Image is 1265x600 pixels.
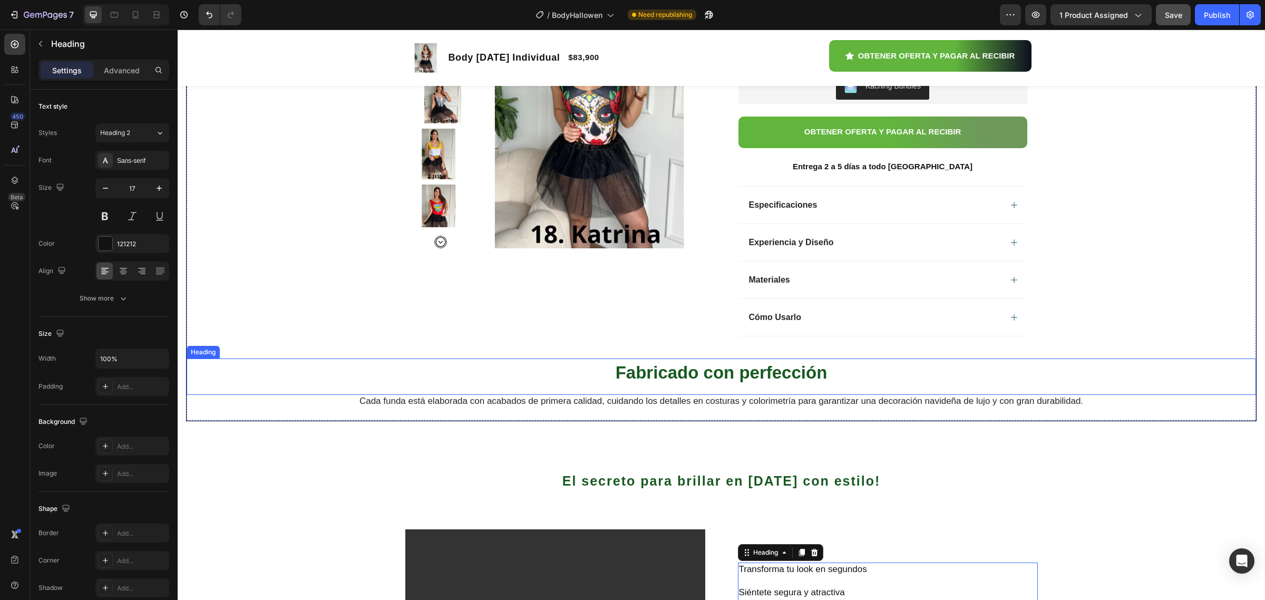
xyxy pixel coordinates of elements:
span: Heading 2 [100,128,130,138]
div: Kaching Bundles [688,51,743,62]
div: Add... [117,529,167,538]
span: / [547,9,550,21]
div: Size [38,181,66,195]
div: Add... [117,382,167,392]
div: Background [38,415,90,429]
div: Color [38,239,55,248]
div: Color [38,441,55,451]
div: Text style [38,102,67,111]
div: Align [38,264,68,278]
div: Size [38,327,66,341]
p: Siéntete segura y atractiva [561,557,859,569]
span: Save [1165,11,1182,20]
button: 7 [4,4,79,25]
div: Sans-serif [117,156,167,166]
button: Kaching Bundles [658,45,752,70]
button: 1 product assigned [1050,4,1152,25]
div: Open Intercom Messenger [1229,548,1254,574]
img: KachingBundles.png [667,51,679,64]
span: OBTENER OFERTA Y PAGAR AL RECIBIR [627,98,784,107]
span: BodyHallowen [552,9,602,21]
div: Width [38,354,56,363]
div: Shadow [38,583,63,593]
button: Publish [1195,4,1239,25]
span: Experiencia y Diseño [571,208,656,217]
div: Add... [117,584,167,593]
input: Auto [96,349,169,368]
div: Styles [38,128,57,138]
div: Padding [38,382,63,391]
div: Heading [11,318,40,327]
strong: Fabricado con perfección [438,333,650,353]
p: 7 [69,8,74,21]
p: Transforma tu look en segundos [561,534,859,557]
div: Undo/Redo [199,4,241,25]
div: Add... [117,442,167,451]
div: 450 [10,112,25,121]
button: <p><span style="font-size:15px;">OBTENER OFERTA Y PAGAR AL RECIBIR</span></p> [561,87,850,119]
button: Heading 2 [95,123,169,142]
iframe: Design area [178,30,1265,600]
div: Image [38,469,57,478]
div: Publish [1204,9,1230,21]
span: 1 product assigned [1059,9,1128,21]
span: Cómo Usarlo [571,283,624,292]
div: 121212 [117,239,167,249]
div: Beta [8,193,25,201]
span: Materiales [571,246,612,255]
button: Show more [38,289,169,308]
div: Corner [38,556,60,565]
span: Need republishing [638,10,692,20]
p: Heading [51,37,165,50]
div: Border [38,528,59,538]
button: Carousel Next Arrow [257,206,269,219]
strong: Entrega 2 a 5 días a todo [GEOGRAPHIC_DATA] [615,132,795,141]
p: Settings [52,65,82,76]
div: Shape [38,502,72,516]
div: Add... [117,556,167,566]
span: Cada funda está elaborada con acabados de primera calidad, cuidando los detalles en costuras y co... [182,366,906,376]
p: Advanced [104,65,140,76]
div: Add... [117,469,167,479]
strong: Especificaciones [571,171,640,180]
div: Font [38,156,52,165]
button: Save [1156,4,1191,25]
div: Heading [573,518,602,528]
p: Para tu oficina, amigas o familia [561,569,859,592]
span: El secreto para brillar en [DATE] con estilo! [385,444,703,459]
div: Show more [80,293,129,304]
